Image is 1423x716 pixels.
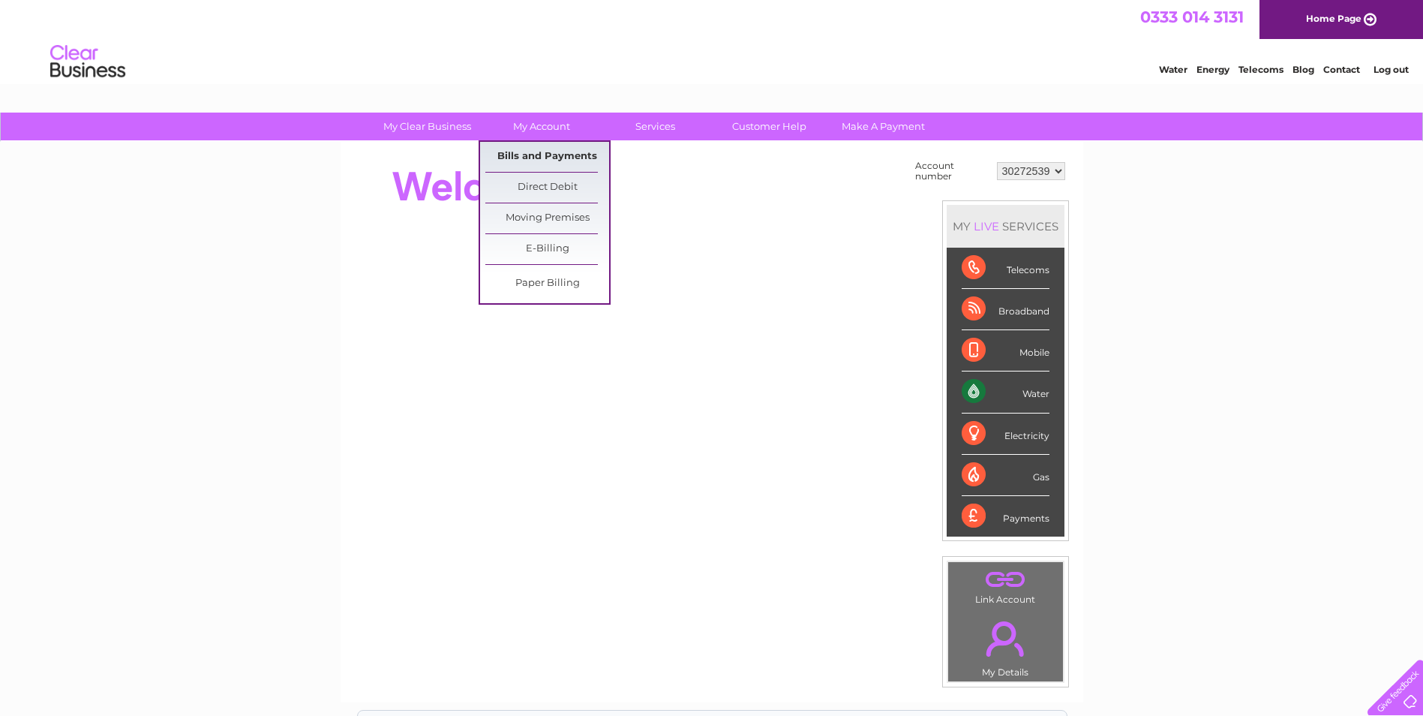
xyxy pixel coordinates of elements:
[485,203,609,233] a: Moving Premises
[485,173,609,203] a: Direct Debit
[485,234,609,264] a: E-Billing
[50,39,126,85] img: logo.png
[962,414,1049,455] div: Electricity
[365,113,489,140] a: My Clear Business
[952,612,1059,665] a: .
[479,113,603,140] a: My Account
[821,113,945,140] a: Make A Payment
[1140,8,1244,26] a: 0333 014 3131
[962,289,1049,330] div: Broadband
[962,248,1049,289] div: Telecoms
[947,205,1064,248] div: MY SERVICES
[962,496,1049,537] div: Payments
[947,609,1064,682] td: My Details
[1373,64,1409,75] a: Log out
[485,142,609,172] a: Bills and Payments
[962,372,1049,413] div: Water
[707,113,831,140] a: Customer Help
[485,269,609,299] a: Paper Billing
[1238,64,1283,75] a: Telecoms
[358,8,1067,73] div: Clear Business is a trading name of Verastar Limited (registered in [GEOGRAPHIC_DATA] No. 3667643...
[1196,64,1229,75] a: Energy
[947,561,1064,609] td: Link Account
[593,113,717,140] a: Services
[952,566,1059,592] a: .
[911,157,993,185] td: Account number
[1323,64,1360,75] a: Contact
[1159,64,1187,75] a: Water
[962,455,1049,496] div: Gas
[971,219,1002,233] div: LIVE
[962,330,1049,372] div: Mobile
[1292,64,1314,75] a: Blog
